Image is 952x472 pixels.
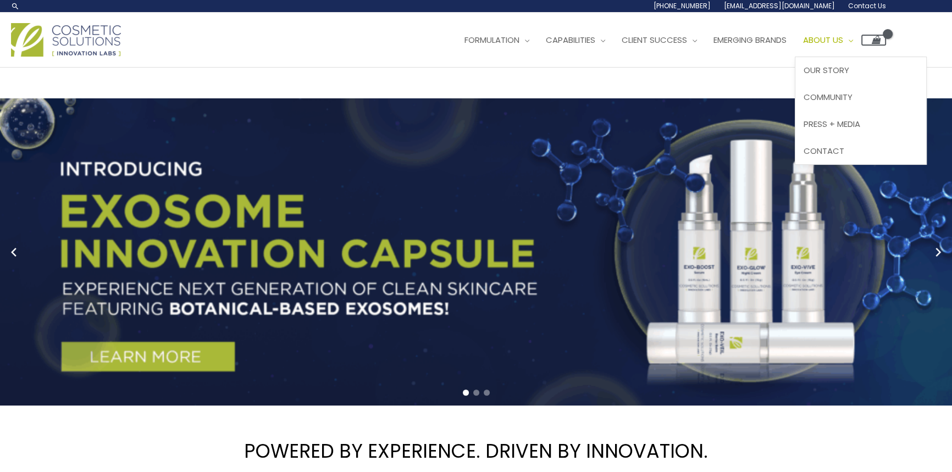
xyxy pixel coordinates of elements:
a: Formulation [456,24,538,57]
span: [PHONE_NUMBER] [654,1,711,10]
span: Contact [804,145,844,157]
a: About Us [795,24,861,57]
button: Previous slide [5,244,22,260]
span: Go to slide 2 [473,390,479,396]
span: Our Story [804,64,849,76]
a: Emerging Brands [705,24,795,57]
a: Press + Media [795,110,926,137]
a: View Shopping Cart, empty [861,35,886,46]
a: Contact [795,137,926,164]
span: Formulation [464,34,519,46]
span: About Us [803,34,843,46]
span: [EMAIL_ADDRESS][DOMAIN_NAME] [724,1,835,10]
span: Go to slide 3 [484,390,490,396]
span: Community [804,91,853,103]
span: Go to slide 1 [463,390,469,396]
span: Capabilities [546,34,595,46]
span: Contact Us [848,1,886,10]
span: Client Success [622,34,687,46]
nav: Site Navigation [448,24,886,57]
span: Emerging Brands [713,34,787,46]
span: Press + Media [804,118,860,130]
a: Capabilities [538,24,613,57]
img: Cosmetic Solutions Logo [11,23,121,57]
a: Community [795,84,926,111]
a: Client Success [613,24,705,57]
a: Our Story [795,57,926,84]
a: Search icon link [11,2,20,10]
button: Next slide [930,244,947,260]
